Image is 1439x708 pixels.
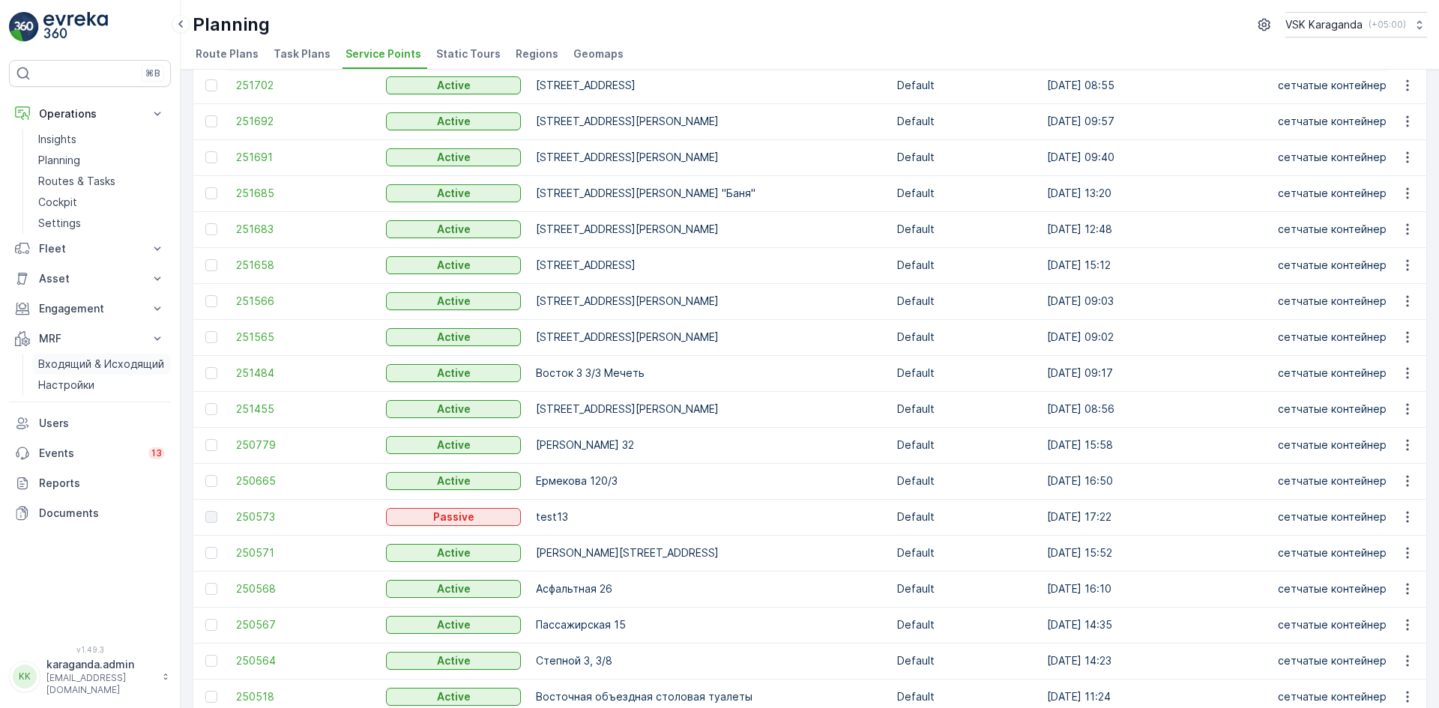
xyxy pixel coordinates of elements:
[528,463,890,499] td: Ермекова 120/3
[13,665,37,689] div: KK
[38,216,81,231] p: Settings
[890,175,1040,211] td: Default
[205,511,217,523] div: Toggle Row Selected
[1040,643,1270,679] td: [DATE] 14:23
[1369,19,1406,31] p: ( +05:00 )
[386,364,521,382] button: Active
[890,535,1040,571] td: Default
[890,355,1040,391] td: Default
[39,476,165,491] p: Reports
[1270,535,1420,571] td: сетчатыe контейнера
[1270,499,1420,535] td: сетчатыe контейнера
[274,46,331,61] span: Task Plans
[145,67,160,79] p: ⌘B
[890,103,1040,139] td: Default
[1040,571,1270,607] td: [DATE] 16:10
[1040,535,1270,571] td: [DATE] 15:52
[386,76,521,94] button: Active
[39,241,141,256] p: Fleet
[236,294,371,309] span: 251566
[205,619,217,631] div: Toggle Row Selected
[236,653,371,668] span: 250564
[528,67,890,103] td: [STREET_ADDRESS]
[1040,247,1270,283] td: [DATE] 15:12
[890,427,1040,463] td: Default
[437,294,471,309] p: Active
[39,506,165,521] p: Documents
[437,581,471,596] p: Active
[9,324,171,354] button: MRF
[1040,607,1270,643] td: [DATE] 14:35
[573,46,624,61] span: Geomaps
[196,46,259,61] span: Route Plans
[32,375,171,396] a: Настройки
[1270,67,1420,103] td: сетчатыe контейнера
[890,571,1040,607] td: Default
[1270,643,1420,679] td: сетчатыe контейнера
[32,213,171,234] a: Settings
[437,222,471,237] p: Active
[1270,391,1420,427] td: сетчатыe контейнера
[236,222,371,237] a: 251683
[528,571,890,607] td: Асфальтная 26
[386,256,521,274] button: Active
[9,408,171,438] a: Users
[528,103,890,139] td: [STREET_ADDRESS][PERSON_NAME]
[1285,17,1363,32] p: VSK Karaganda
[1040,211,1270,247] td: [DATE] 12:48
[32,129,171,150] a: Insights
[236,402,371,417] span: 251455
[528,175,890,211] td: [STREET_ADDRESS][PERSON_NAME] "Баня"
[205,187,217,199] div: Toggle Row Selected
[1270,247,1420,283] td: сетчатыe контейнера
[236,186,371,201] a: 251685
[205,691,217,703] div: Toggle Row Selected
[346,46,421,61] span: Service Points
[39,446,139,461] p: Events
[437,545,471,560] p: Active
[1040,355,1270,391] td: [DATE] 09:17
[205,403,217,415] div: Toggle Row Selected
[1270,571,1420,607] td: сетчатыe контейнера
[528,283,890,319] td: [STREET_ADDRESS][PERSON_NAME]
[1040,391,1270,427] td: [DATE] 08:56
[890,391,1040,427] td: Default
[205,223,217,235] div: Toggle Row Selected
[205,115,217,127] div: Toggle Row Selected
[528,535,890,571] td: [PERSON_NAME][STREET_ADDRESS]
[890,499,1040,535] td: Default
[1040,499,1270,535] td: [DATE] 17:22
[236,617,371,632] a: 250567
[236,114,371,129] a: 251692
[1040,319,1270,355] td: [DATE] 09:02
[205,547,217,559] div: Toggle Row Selected
[386,328,521,346] button: Active
[386,580,521,598] button: Active
[528,319,890,355] td: [STREET_ADDRESS][PERSON_NAME]
[386,616,521,634] button: Active
[1270,355,1420,391] td: сетчатыe контейнера
[890,139,1040,175] td: Default
[1040,463,1270,499] td: [DATE] 16:50
[1270,175,1420,211] td: сетчатыe контейнера
[1270,607,1420,643] td: сетчатыe контейнера
[236,581,371,596] span: 250568
[236,545,371,560] a: 250571
[236,438,371,453] a: 250779
[205,475,217,487] div: Toggle Row Selected
[890,247,1040,283] td: Default
[236,473,371,488] span: 250665
[437,258,471,273] p: Active
[32,150,171,171] a: Planning
[39,271,141,286] p: Asset
[386,400,521,418] button: Active
[236,366,371,381] span: 251484
[9,234,171,264] button: Fleet
[437,330,471,345] p: Active
[193,13,270,37] p: Planning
